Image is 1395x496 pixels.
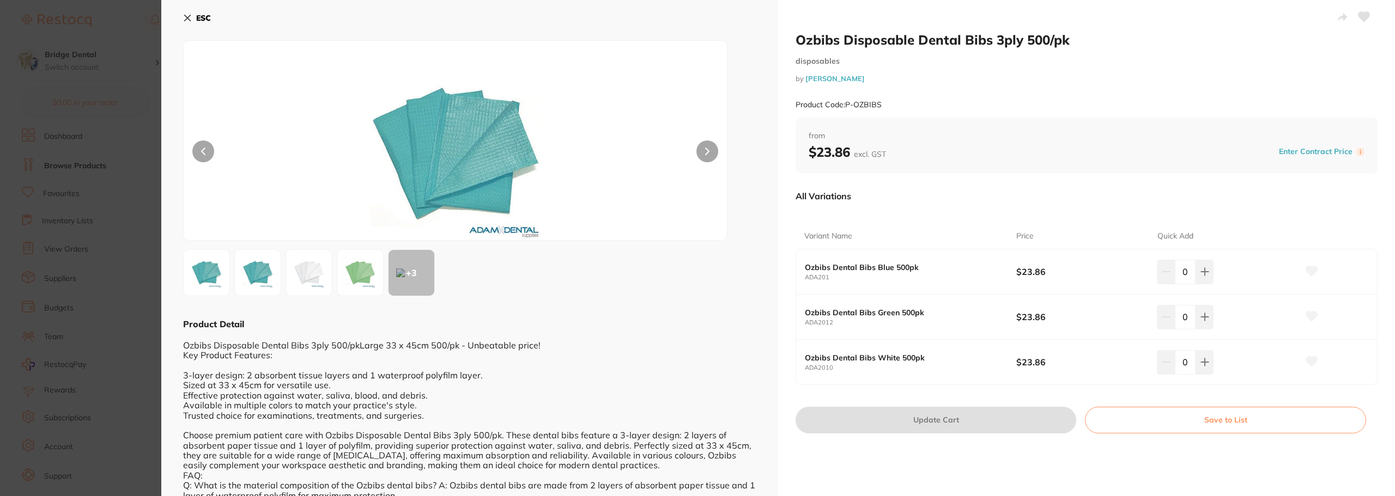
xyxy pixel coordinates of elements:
small: ADA2010 [805,364,1016,371]
img: MTIuanBn [341,253,380,292]
h2: Ozbibs Disposable Dental Bibs 3ply 500/pk [796,32,1378,48]
b: $23.86 [1016,266,1143,278]
button: Update Cart [796,407,1076,433]
button: Enter Contract Price [1276,146,1356,157]
label: i [1356,148,1364,156]
p: All Variations [796,191,851,201]
span: excl. GST [854,149,886,159]
p: Variant Name [804,231,852,242]
small: ADA2012 [805,319,1016,326]
button: Save to List [1085,407,1366,433]
small: ADA201 [805,274,1016,281]
p: Price [1016,231,1034,242]
img: T1pCSUJTLmpwZw [292,68,618,240]
small: Product Code: P-OZBIBS [796,100,882,109]
div: + 3 [389,250,434,296]
small: by [796,75,1378,83]
b: $23.86 [1016,356,1143,368]
img: MTAuanBn [289,253,329,292]
img: MS5qcGc [238,253,277,292]
button: ESC [183,9,211,27]
b: Ozbibs Dental Bibs Green 500pk [805,308,995,317]
img: T1pCSUJTLmpwZw [187,253,226,292]
b: Ozbibs Dental Bibs White 500pk [805,353,995,362]
b: ESC [196,13,211,23]
button: +3 [388,249,435,296]
b: Product Detail [183,319,244,329]
b: $23.86 [1016,311,1143,323]
b: Ozbibs Dental Bibs Blue 500pk [805,263,995,272]
b: $23.86 [809,144,886,160]
span: from [809,131,1364,142]
small: disposables [796,57,1378,66]
p: Quick Add [1157,231,1193,242]
a: [PERSON_NAME] [805,74,865,83]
